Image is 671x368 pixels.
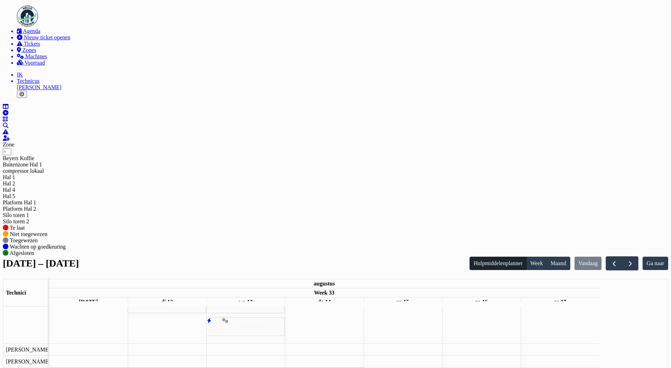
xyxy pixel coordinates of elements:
label: Zone [3,142,14,147]
label: Toegewezen [10,237,38,243]
a: IK Technicus[PERSON_NAME] [17,72,668,91]
img: Badge_color-CXgf-gQk.svg [17,6,38,27]
a: 11 augustus 2025 [312,279,337,288]
a: 14 augustus 2025 [316,297,333,307]
div: Hal 1 [3,174,87,180]
div: Platform Hal 2 [3,206,87,212]
div: Platform Hal 1 [3,199,87,206]
label: Afgesloten [9,250,34,256]
label: Niet toegewezen [10,231,47,237]
li: IK [17,72,668,78]
span: Hal 1 [212,319,221,323]
a: 15 augustus 2025 [395,297,411,307]
div: Technicus [17,78,668,84]
span: Technici [6,290,26,296]
span: 2025/08/336/05630 [207,324,238,329]
a: 12 augustus 2025 [159,297,174,307]
div: Buitenzone Hal 1 [3,162,87,168]
a: Machines [17,53,668,60]
span: Zones [22,47,36,53]
span: Schakelaar van mn 59B [207,330,245,334]
div: Hal 4 [3,187,87,193]
div: Silo toren 2 [3,218,87,225]
a: Nieuw ticket openen [17,34,668,41]
div: Beyers Koffie [3,155,87,162]
label: Wachten op goedkeuring [10,244,66,250]
span: [PERSON_NAME] [6,359,51,364]
button: Volgende [622,256,638,270]
span: Voorraad [25,60,45,66]
span: L61: klok 13 beschadigd [128,307,167,311]
div: Hal 2 [3,180,87,187]
button: Ga naar [643,257,668,270]
span: IMA 2 PADSMACHINE [229,319,268,323]
button: Week [526,257,547,270]
a: 17 augustus 2025 [552,297,568,307]
span: Tickets [24,41,40,47]
a: Week 33 [312,288,336,297]
a: 11 augustus 2025 [77,297,100,307]
div: Silo toren 1 [3,212,87,218]
label: Te laat [10,225,25,231]
h2: [DATE] – [DATE] [3,258,79,269]
span: Agenda [23,28,40,34]
div: compressor lokaal [3,168,87,174]
span: [PERSON_NAME] [6,347,51,353]
a: Tickets [17,41,668,47]
div: | [207,318,284,335]
input: Alles [3,148,11,155]
span: Machines [25,53,47,59]
span: Nieuw ticket openen [24,34,70,40]
button: Vorige [606,256,622,270]
button: Maand [546,257,570,270]
a: Zones [17,47,668,53]
a: Agenda [17,28,668,34]
button: Vandaag [574,257,602,270]
span: Replace broken teflon. [207,307,243,311]
li: [PERSON_NAME] [17,78,668,91]
div: Hal 5 [3,193,87,199]
a: Voorraad [17,60,668,66]
a: 13 augustus 2025 [237,297,254,307]
a: 16 augustus 2025 [473,297,489,307]
button: Hulpmiddelenplanner [470,257,526,270]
